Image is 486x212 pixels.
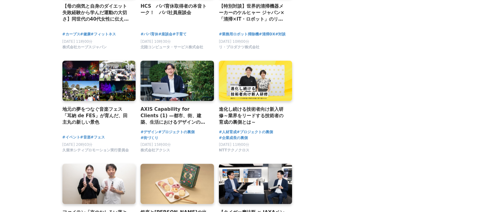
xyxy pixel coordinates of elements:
span: [DATE] 10時30分 [140,39,171,44]
a: #健康 [80,31,91,37]
a: #デザイン [140,129,158,135]
a: リ・プロダクツ株式会社 [219,46,259,51]
span: [DATE] 11時00分 [62,39,93,44]
a: HCS パパ育休取得者の本音トーク！ パパ社員座談会 [140,3,209,16]
a: #座談会 [158,31,172,37]
a: #プロジェクトの裏側 [237,129,273,135]
span: NTTテクノクロス [219,148,249,153]
span: [DATE] 20時03分 [62,142,93,147]
a: #音楽 [80,134,91,140]
span: [DATE] 11時00分 [219,142,249,147]
span: 株式会社カーブスジャパン [62,45,107,50]
a: 進化し続ける技術者向け新入研修～業界をリードする技術者の育成の裏側とは～ [219,106,287,126]
a: #人材育成 [219,129,237,135]
span: リ・プロダクツ株式会社 [219,45,259,50]
a: 【母の病気と自身のダイエット失敗経験から学んだ運動の大切さ】同世代の40代女性に伝えたいこと [62,3,131,23]
span: 株式会社アクシス [140,148,170,153]
a: #子育て [172,31,187,37]
a: #イベント [62,134,80,140]
a: #プロジェクトの裏側 [158,129,195,135]
a: #業務用ロボット掃除機 [219,31,259,37]
span: [DATE] 15時00分 [140,142,171,147]
a: #フェス [91,134,105,140]
a: AXIS Capability for Clients (1) —都市、街、建築、生活におけるデザインの可能性を探求し、[PERSON_NAME]への展望を描く [140,106,209,126]
a: 地元の夢をつなぐ音楽フェス「耳納 de FES」が育んだ、田主丸の新しい景色 [62,106,131,126]
a: #対談 [275,31,286,37]
a: 株式会社アクシス [140,150,170,154]
a: 【特別対談】世界的清掃機器メーカーのケルヒャー ジャパン×「清掃×IT・ロボット」のリーディングカンパニー、リ・プロダクツが語る、業務用ロボット掃除機「今」と「これから」 [219,3,287,23]
a: #パパ育休 [140,31,158,37]
a: #フィットネス [91,31,116,37]
a: #企業成長の裏側 [219,135,248,141]
span: [DATE] 10時00分 [219,39,249,44]
a: #清掃DX [259,31,275,37]
a: #街づくり [140,135,158,141]
a: #カーブス [62,31,80,37]
a: NTTテクノクロス [219,150,249,154]
a: 久留米シティプロモーション実行委員会 [62,150,129,154]
a: 北陸コンピュータ・サービス株式会社 [140,46,203,51]
a: 株式会社カーブスジャパン [62,46,107,51]
span: 久留米シティプロモーション実行委員会 [62,148,129,153]
span: 北陸コンピュータ・サービス株式会社 [140,45,203,50]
